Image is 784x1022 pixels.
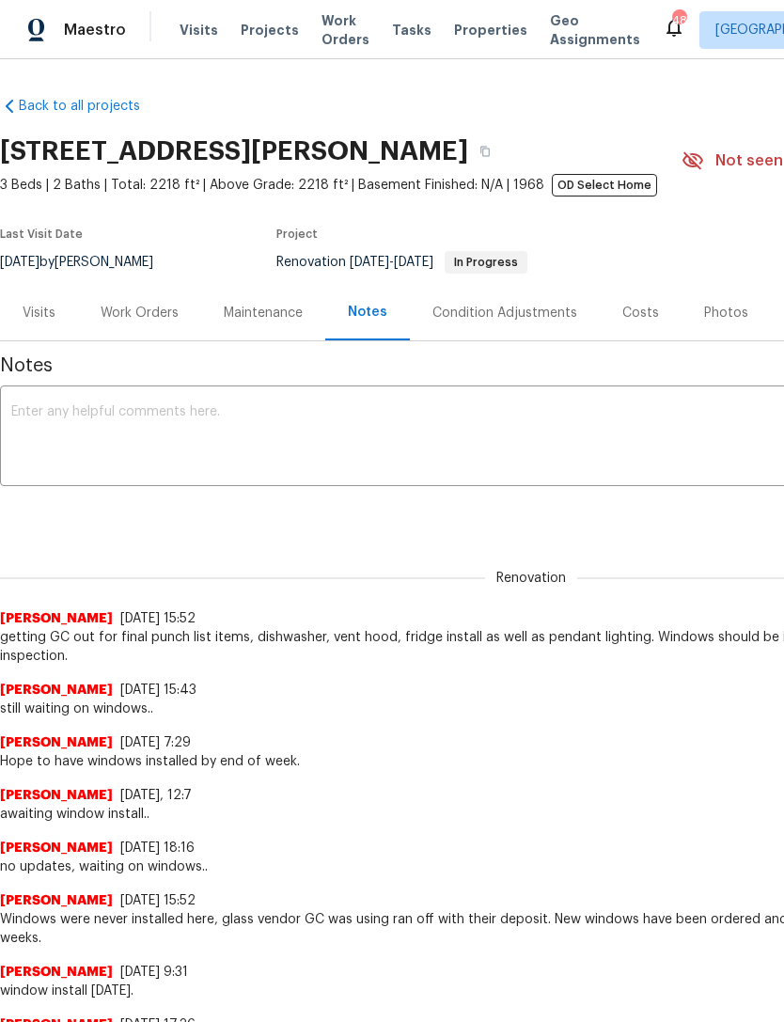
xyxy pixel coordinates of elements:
[550,11,640,49] span: Geo Assignments
[276,228,318,240] span: Project
[120,736,191,749] span: [DATE] 7:29
[120,789,192,802] span: [DATE], 12:7
[485,569,577,588] span: Renovation
[350,256,389,269] span: [DATE]
[350,256,433,269] span: -
[432,304,577,322] div: Condition Adjustments
[120,612,196,625] span: [DATE] 15:52
[454,21,527,39] span: Properties
[180,21,218,39] span: Visits
[120,966,188,979] span: [DATE] 9:31
[447,257,525,268] span: In Progress
[672,11,685,30] div: 48
[64,21,126,39] span: Maestro
[622,304,659,322] div: Costs
[394,256,433,269] span: [DATE]
[321,11,369,49] span: Work Orders
[120,894,196,907] span: [DATE] 15:52
[120,684,196,697] span: [DATE] 15:43
[241,21,299,39] span: Projects
[224,304,303,322] div: Maintenance
[552,174,657,197] span: OD Select Home
[468,134,502,168] button: Copy Address
[276,256,527,269] span: Renovation
[348,303,387,322] div: Notes
[23,304,55,322] div: Visits
[120,841,195,855] span: [DATE] 18:16
[101,304,179,322] div: Work Orders
[392,24,431,37] span: Tasks
[704,304,748,322] div: Photos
